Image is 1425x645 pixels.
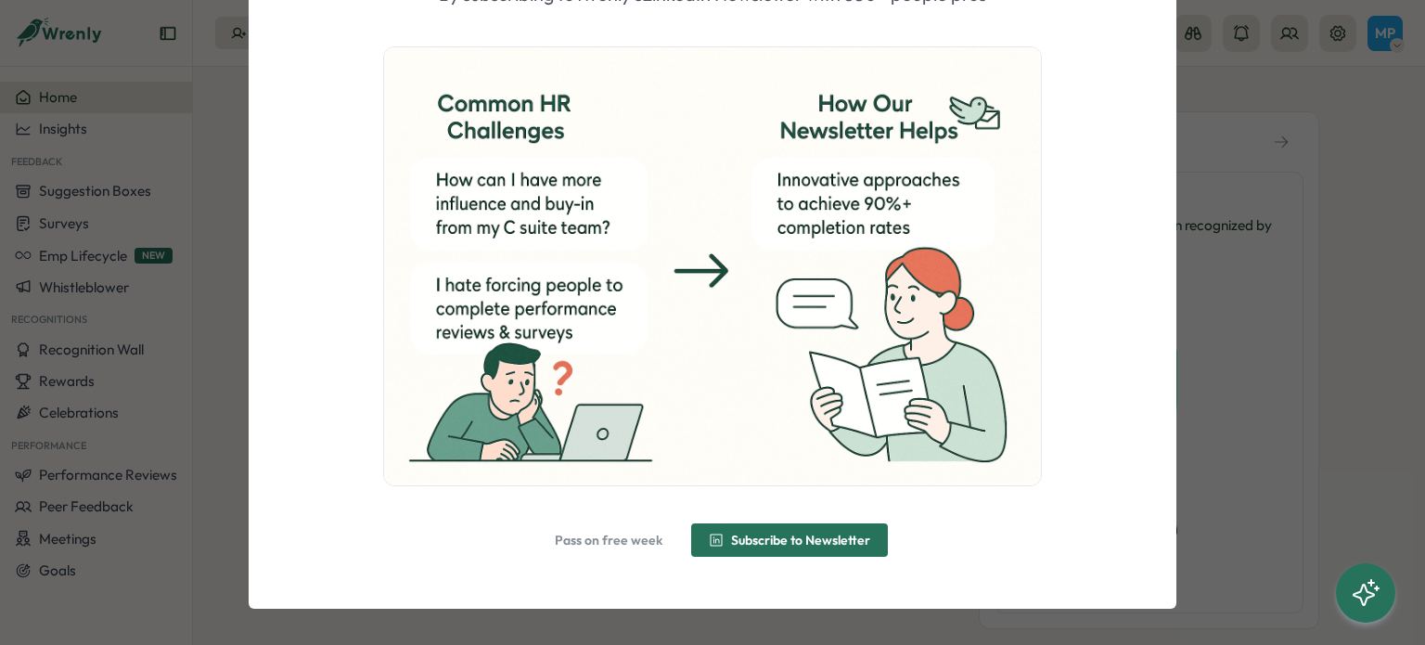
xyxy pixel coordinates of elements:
img: ChatGPT Image [384,47,1041,485]
span: Pass on free week [555,534,662,547]
span: Subscribe to Newsletter [731,534,870,547]
button: Subscribe to Newsletter [691,523,888,557]
button: Pass on free week [537,523,680,557]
